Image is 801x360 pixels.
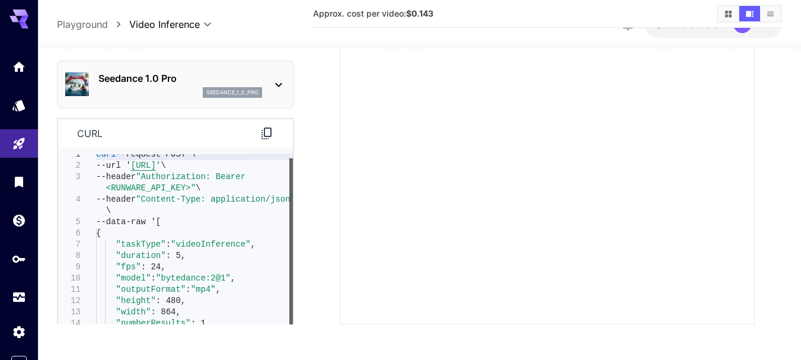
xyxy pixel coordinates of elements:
span: curl [96,150,116,160]
span: Video Inference [129,17,200,31]
span: "bytedance:2@1" [156,274,231,283]
span: "mp4" [191,285,216,295]
span: \ [196,184,200,193]
span: : 5, [166,251,186,261]
span: "fps" [116,263,141,272]
span: <RUNWARE_API_KEY>" [106,184,196,193]
span: --data-raw '[ [96,218,161,227]
div: 1 [58,149,81,161]
button: Show videos in list view [760,6,781,21]
p: curl [77,126,103,141]
div: 13 [58,307,81,318]
div: Home [12,59,26,74]
button: Show videos in video view [739,6,760,21]
span: "taskType" [116,240,166,250]
button: Show videos in grid view [718,6,739,21]
span: --request POST \ [116,150,196,160]
div: 2 [58,161,81,172]
div: 4 [58,195,81,206]
div: 9 [58,262,81,273]
div: 6 [58,228,81,240]
span: --header [96,195,136,205]
div: 14 [58,318,81,330]
div: 11 [58,285,81,296]
span: , [231,274,235,283]
span: : [166,240,171,250]
span: \ [161,161,165,171]
div: 5 [58,217,81,228]
div: 8 [58,251,81,262]
span: [URL] [131,161,156,171]
div: Show videos in grid viewShow videos in video viewShow videos in list view [717,5,782,23]
span: , [216,285,221,295]
span: : 24, [141,263,166,272]
a: Playground [57,17,108,31]
span: Approx. cost per video: [313,8,433,18]
div: Wallet [12,213,26,228]
span: : [151,274,156,283]
span: "Authorization: Bearer [136,173,245,182]
span: $0.05 [656,20,682,30]
span: credits left [682,20,724,30]
span: : 480, [156,297,186,306]
span: "numberResults" [116,319,191,329]
span: : [186,285,190,295]
span: --url ' [96,161,131,171]
div: 3 [58,172,81,183]
span: : 1, [191,319,211,329]
span: "width" [116,308,151,317]
div: Settings [12,324,26,339]
span: --header [96,173,136,182]
div: 10 [58,273,81,285]
span: "outputFormat" [116,285,186,295]
span: , [251,240,256,250]
span: "height" [116,297,156,306]
nav: breadcrumb [57,17,129,31]
b: $0.143 [406,8,433,18]
span: \ [106,206,111,216]
span: ' [156,161,161,171]
div: 12 [58,296,81,307]
span: "videoInference" [171,240,250,250]
div: API Keys [12,251,26,266]
p: Seedance 1.0 Pro [98,71,262,85]
span: "model" [116,274,151,283]
span: : 864, [151,308,181,317]
div: Models [12,98,26,113]
div: Usage [12,290,26,305]
div: Seedance 1.0 Proseedance_1_0_pro [65,66,286,103]
div: Library [12,174,26,189]
div: Playground [12,136,26,151]
p: seedance_1_0_pro [206,88,259,97]
span: "Content-Type: application/json" [136,195,295,205]
div: 7 [58,240,81,251]
span: { [96,229,101,238]
span: "duration" [116,251,166,261]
